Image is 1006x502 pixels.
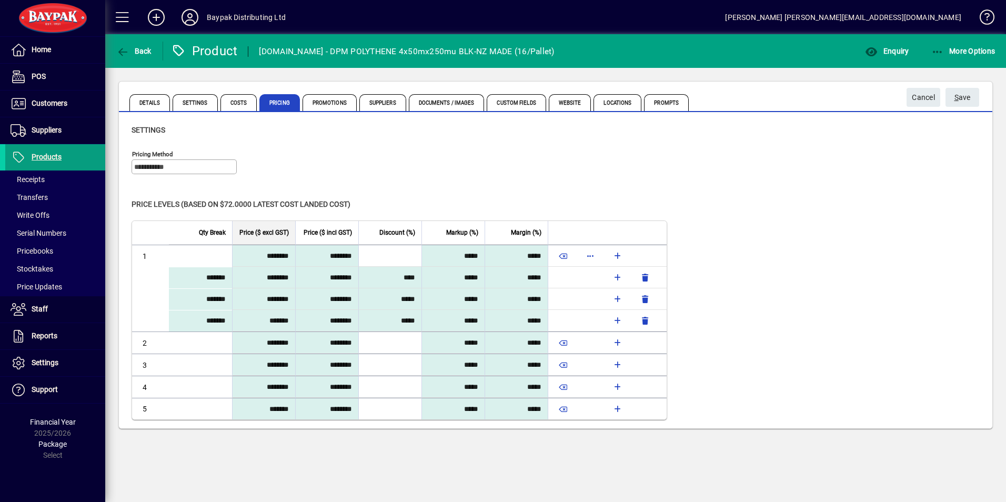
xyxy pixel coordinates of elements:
[132,126,165,134] span: Settings
[32,332,57,340] span: Reports
[11,211,49,219] span: Write Offs
[907,88,940,107] button: Cancel
[32,153,62,161] span: Products
[303,94,357,111] span: Promotions
[32,305,48,313] span: Staff
[725,9,961,26] div: [PERSON_NAME] [PERSON_NAME][EMAIL_ADDRESS][DOMAIN_NAME]
[132,245,169,267] td: 1
[304,227,352,238] span: Price ($ incl GST)
[972,2,993,36] a: Knowledge Base
[114,42,154,61] button: Back
[409,94,485,111] span: Documents / Images
[5,37,105,63] a: Home
[259,94,300,111] span: Pricing
[132,332,169,354] td: 2
[511,227,541,238] span: Margin (%)
[259,43,554,60] div: [DOMAIN_NAME] - DPM POLYTHENE 4x50mx250mu BLK-NZ MADE (16/Pallet)
[173,8,207,27] button: Profile
[5,224,105,242] a: Serial Numbers
[954,89,971,106] span: ave
[929,42,998,61] button: More Options
[239,227,289,238] span: Price ($ excl GST)
[5,91,105,117] a: Customers
[644,94,689,111] span: Prompts
[171,43,238,59] div: Product
[132,150,173,158] mat-label: Pricing method
[11,265,53,273] span: Stocktakes
[11,247,53,255] span: Pricebooks
[359,94,406,111] span: Suppliers
[5,350,105,376] a: Settings
[173,94,218,111] span: Settings
[32,72,46,81] span: POS
[5,323,105,349] a: Reports
[129,94,170,111] span: Details
[582,247,599,264] button: More options
[5,206,105,224] a: Write Offs
[139,8,173,27] button: Add
[865,47,909,55] span: Enquiry
[11,175,45,184] span: Receipts
[5,260,105,278] a: Stocktakes
[116,47,152,55] span: Back
[5,170,105,188] a: Receipts
[32,45,51,54] span: Home
[32,358,58,367] span: Settings
[5,296,105,323] a: Staff
[30,418,76,426] span: Financial Year
[379,227,415,238] span: Discount (%)
[487,94,546,111] span: Custom Fields
[11,229,66,237] span: Serial Numbers
[207,9,286,26] div: Baypak Distributing Ltd
[105,42,163,61] app-page-header-button: Back
[549,94,591,111] span: Website
[32,99,67,107] span: Customers
[199,227,226,238] span: Qty Break
[5,64,105,90] a: POS
[38,440,67,448] span: Package
[32,385,58,394] span: Support
[593,94,641,111] span: Locations
[220,94,257,111] span: Costs
[954,93,959,102] span: S
[5,278,105,296] a: Price Updates
[862,42,911,61] button: Enquiry
[132,200,350,208] span: Price levels (based on $72.0000 Latest cost landed cost)
[5,188,105,206] a: Transfers
[945,88,979,107] button: Save
[931,47,995,55] span: More Options
[132,354,169,376] td: 3
[11,283,62,291] span: Price Updates
[132,398,169,419] td: 5
[5,377,105,403] a: Support
[132,376,169,398] td: 4
[912,89,935,106] span: Cancel
[32,126,62,134] span: Suppliers
[446,227,478,238] span: Markup (%)
[5,242,105,260] a: Pricebooks
[5,117,105,144] a: Suppliers
[11,193,48,202] span: Transfers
